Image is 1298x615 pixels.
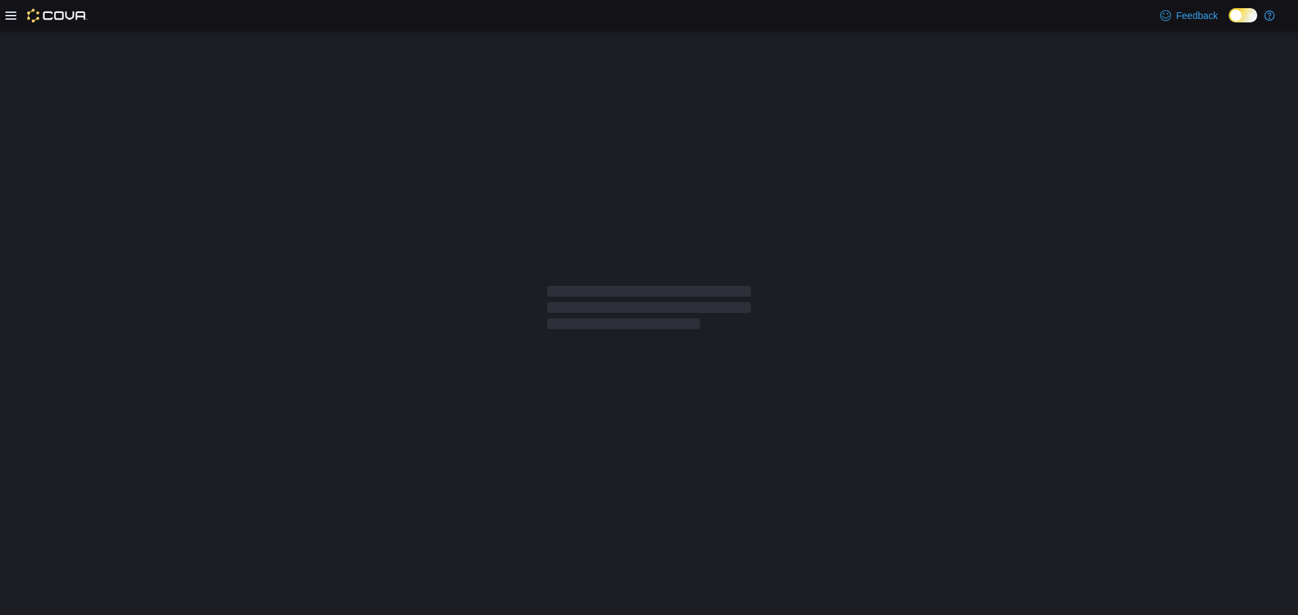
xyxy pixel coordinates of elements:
input: Dark Mode [1229,8,1257,22]
a: Feedback [1155,2,1223,29]
span: Dark Mode [1229,22,1229,23]
span: Feedback [1176,9,1218,22]
span: Loading [547,288,751,332]
img: Cova [27,9,88,22]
